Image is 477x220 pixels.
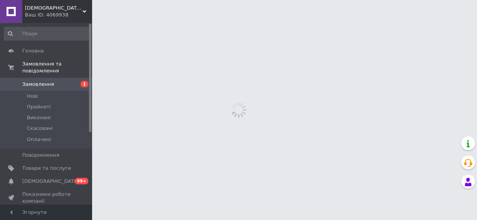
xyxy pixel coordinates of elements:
span: Товари та послуги [22,165,71,172]
div: Ваш ID: 4069938 [25,11,92,18]
span: Головна [22,48,44,54]
input: Пошук [4,27,91,41]
span: [DEMOGRAPHIC_DATA] [22,178,79,185]
span: Оплачені [27,136,51,143]
span: 99+ [75,178,88,184]
span: Скасовані [27,125,53,132]
span: Повідомлення [22,152,59,159]
span: Виконані [27,114,51,121]
span: Замовлення та повідомлення [22,61,92,74]
span: Замовлення [22,81,54,88]
span: Показники роботи компанії [22,191,71,205]
span: 1 [81,81,88,87]
span: Нові [27,93,38,100]
span: Затишна оселя [25,5,83,11]
span: Прийняті [27,103,51,110]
